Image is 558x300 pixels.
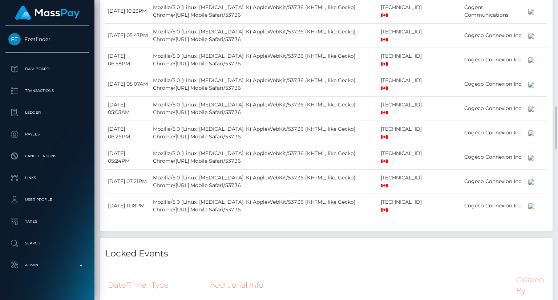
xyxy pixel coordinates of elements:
[105,121,150,145] td: [DATE] 06:26PM
[8,33,21,45] img: Feetfinder
[8,64,86,74] p: Dashboard
[105,96,150,121] td: [DATE] 05:03AM
[462,121,526,145] td: Cogeco Connexion Inc
[8,238,86,249] p: Search
[150,96,378,121] td: Mozilla/5.0 (Linux; [MEDICAL_DATA]; K) AppleWebKit/537.36 (KHTML, like Gecko) Chrome/[URL] Mobile...
[528,155,534,161] img: 200x100
[381,159,388,163] img: ca.png
[528,130,534,136] img: 200x100
[528,106,534,112] img: 200x100
[8,173,86,183] p: Links
[8,129,86,140] p: Payees
[462,194,526,218] td: Cogeco Connexion Inc
[381,62,388,66] img: ca.png
[462,169,526,194] td: Cogeco Connexion Inc
[15,6,80,20] img: MassPay Logo
[105,169,150,194] td: [DATE] 07:21PM
[150,48,378,72] td: Mozilla/5.0 (Linux; [MEDICAL_DATA]; K) AppleWebKit/537.36 (KHTML, like Gecko) Chrome/[URL] Mobile...
[5,36,89,42] span: Feetfinder
[5,104,89,122] a: Ledger
[528,57,534,63] img: 200x100
[5,125,89,143] a: Payees
[378,169,429,194] td: [TECHNICAL_ID]
[528,33,534,39] img: 200x100
[381,184,388,187] img: ca.png
[150,23,378,48] td: Mozilla/5.0 (Linux; [MEDICAL_DATA]; K) AppleWebKit/537.36 (KHTML, like Gecko) Chrome/[URL] Mobile...
[381,38,388,41] img: ca.png
[5,212,89,231] a: Taxes
[105,247,547,260] h4: Locked Events
[8,194,86,205] p: User Profile
[150,169,378,194] td: Mozilla/5.0 (Linux; [MEDICAL_DATA]; K) AppleWebKit/537.36 (KHTML, like Gecko) Chrome/[URL] Mobile...
[378,96,429,121] td: [TECHNICAL_ID]
[150,145,378,169] td: Mozilla/5.0 (Linux; [MEDICAL_DATA]; K) AppleWebKit/537.36 (KHTML, like Gecko) Chrome/[URL] Mobile...
[8,151,86,162] p: Cancellations
[105,48,150,72] td: [DATE] 06:58PM
[5,82,89,100] a: Transactions
[5,256,89,274] a: Admin
[462,48,526,72] td: Cogeco Connexion Inc
[381,86,388,90] img: ca.png
[378,121,429,145] td: [TECHNICAL_ID]
[105,194,150,218] td: [DATE] 11:18PM
[462,72,526,96] td: Cogeco Connexion Inc
[378,194,429,218] td: [TECHNICAL_ID]
[528,179,534,185] img: 200x100
[5,60,89,78] a: Dashboard
[5,169,89,187] a: Links
[150,194,378,218] td: Mozilla/5.0 (Linux; [MEDICAL_DATA]; K) AppleWebKit/537.36 (KHTML, like Gecko) Chrome/[URL] Mobile...
[378,23,429,48] td: [TECHNICAL_ID]
[5,147,89,165] a: Cancellations
[528,82,534,88] img: 200x100
[150,121,378,145] td: Mozilla/5.0 (Linux; [MEDICAL_DATA]; K) AppleWebKit/537.36 (KHTML, like Gecko) Chrome/[URL] Mobile...
[378,48,429,72] td: [TECHNICAL_ID]
[8,216,86,227] p: Taxes
[381,13,388,17] img: ca.png
[462,96,526,121] td: Cogeco Connexion Inc
[105,72,150,96] td: [DATE] 05:07AM
[105,23,150,48] td: [DATE] 05:47PM
[8,107,86,118] p: Ledger
[5,234,89,252] a: Search
[378,72,429,96] td: [TECHNICAL_ID]
[150,72,378,96] td: Mozilla/5.0 (Linux; [MEDICAL_DATA]; K) AppleWebKit/537.36 (KHTML, like Gecko) Chrome/[URL] Mobile...
[528,9,534,15] img: 200x100
[462,145,526,169] td: Cogeco Connexion Inc
[462,23,526,48] td: Cogeco Connexion Inc
[5,191,89,209] a: User Profile
[381,135,388,139] img: ca.png
[381,208,388,212] img: ca.png
[378,145,429,169] td: [TECHNICAL_ID]
[528,203,534,209] img: 200x100
[381,111,388,114] img: ca.png
[105,145,150,169] td: [DATE] 05:24PM
[8,260,86,271] p: Admin
[8,85,86,96] p: Transactions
